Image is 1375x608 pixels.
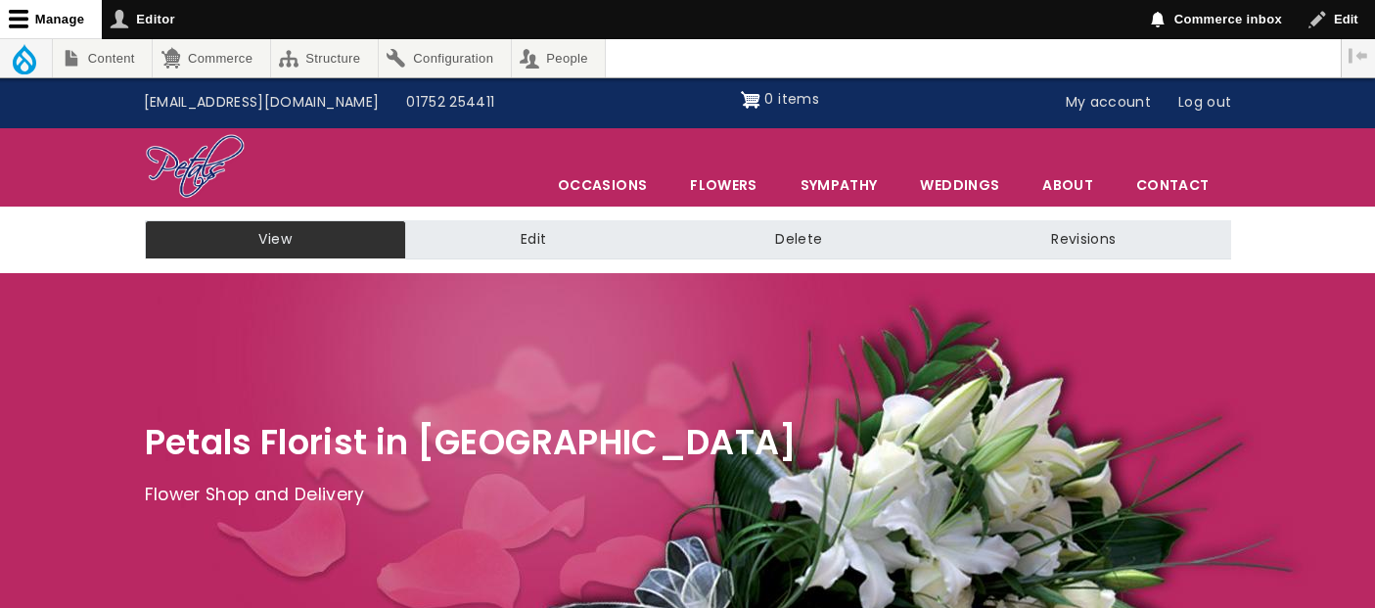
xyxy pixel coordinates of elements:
span: 0 items [764,89,818,109]
a: 01752 254411 [392,84,508,121]
a: Flowers [669,164,777,206]
a: Contact [1116,164,1229,206]
a: My account [1052,84,1166,121]
button: Vertical orientation [1342,39,1375,72]
a: [EMAIL_ADDRESS][DOMAIN_NAME] [130,84,393,121]
a: Log out [1165,84,1245,121]
a: Delete [661,220,937,259]
p: Flower Shop and Delivery [145,481,1231,510]
a: Shopping cart 0 items [741,84,819,116]
a: People [512,39,606,77]
a: About [1022,164,1114,206]
img: Home [145,133,246,202]
span: Weddings [899,164,1020,206]
a: Structure [271,39,378,77]
a: Edit [406,220,661,259]
img: Shopping cart [741,84,760,116]
span: Occasions [537,164,667,206]
a: Commerce [153,39,269,77]
a: Content [53,39,152,77]
a: View [145,220,406,259]
span: Petals Florist in [GEOGRAPHIC_DATA] [145,418,798,466]
a: Configuration [379,39,511,77]
a: Sympathy [780,164,898,206]
nav: Tabs [130,220,1246,259]
a: Revisions [937,220,1230,259]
